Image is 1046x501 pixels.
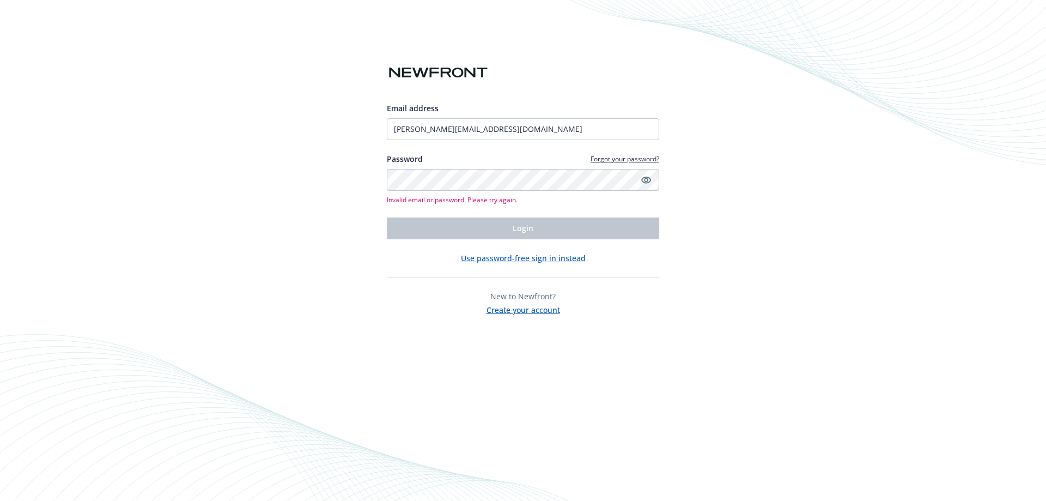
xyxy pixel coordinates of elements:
span: Login [513,223,533,233]
label: Password [387,153,423,165]
input: Enter your email [387,118,659,140]
button: Use password-free sign in instead [461,252,586,264]
button: Create your account [486,302,560,316]
span: Invalid email or password. Please try again. [387,195,659,204]
button: Login [387,218,659,239]
span: Email address [387,103,439,113]
img: Newfront logo [387,63,490,82]
span: New to Newfront? [490,291,556,301]
a: Forgot your password? [591,154,659,164]
a: Show password [640,173,653,186]
input: Enter your password [387,169,659,191]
